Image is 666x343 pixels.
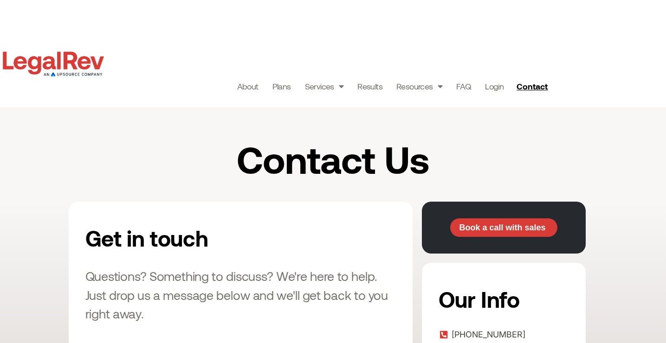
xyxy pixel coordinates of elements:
a: Resources [396,80,442,93]
h2: Our Info [439,279,566,318]
span: [PHONE_NUMBER] [449,328,525,342]
a: Services [305,80,344,93]
a: Plans [272,80,291,93]
a: FAQ [456,80,471,93]
a: [PHONE_NUMBER] [439,328,569,342]
h1: Contact Us [148,140,518,178]
span: Book a call with sales [459,223,545,232]
a: About [237,80,259,93]
a: Results [357,80,382,93]
h2: Get in touch [85,218,303,257]
a: Book a call with sales [450,218,557,237]
nav: Menu [237,80,504,93]
a: Contact [513,79,554,94]
span: Contact [517,82,548,90]
a: Login [485,80,504,93]
h3: Questions? Something to discuss? We're here to help. Just drop us a message below and we'll get b... [85,267,396,323]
